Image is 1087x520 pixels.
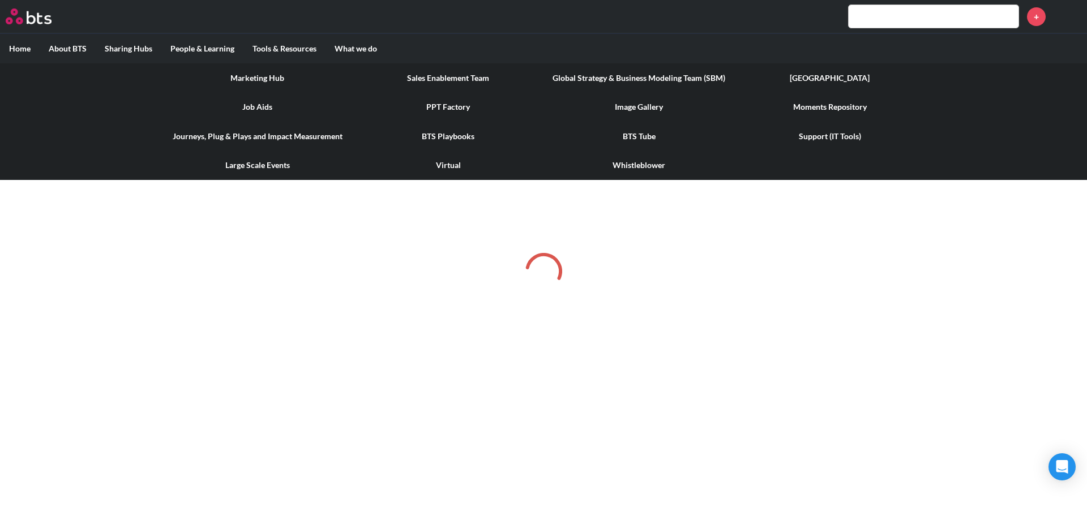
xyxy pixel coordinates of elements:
img: Isabell Burck [1054,3,1081,30]
a: + [1027,7,1046,26]
label: Tools & Resources [243,34,326,63]
label: People & Learning [161,34,243,63]
label: About BTS [40,34,96,63]
label: Sharing Hubs [96,34,161,63]
img: BTS Logo [6,8,52,24]
a: Profile [1054,3,1081,30]
label: What we do [326,34,386,63]
a: Go home [6,8,72,24]
div: Open Intercom Messenger [1049,453,1076,480]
